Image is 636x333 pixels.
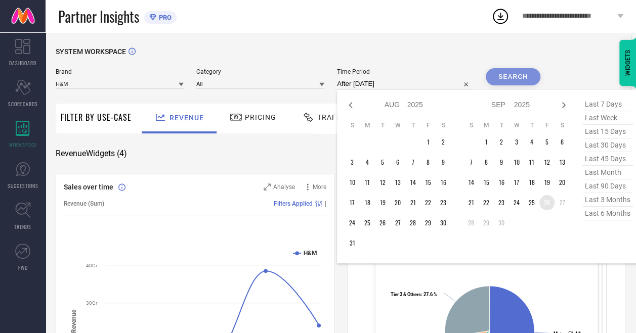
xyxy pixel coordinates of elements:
td: Fri Aug 29 2025 [420,215,436,230]
svg: Zoom [264,183,271,191]
span: Revenue Widgets ( 4 ) [56,149,127,159]
td: Sat Sep 20 2025 [555,175,570,190]
td: Sun Aug 03 2025 [345,155,360,170]
td: Wed Sep 10 2025 [509,155,524,170]
td: Thu Aug 14 2025 [405,175,420,190]
text: 40Cr [86,263,98,268]
td: Wed Aug 27 2025 [390,215,405,230]
td: Mon Aug 18 2025 [360,195,375,210]
th: Friday [420,121,436,129]
span: last 90 days [582,179,633,193]
th: Wednesday [509,121,524,129]
tspan: Revenue [70,309,77,333]
span: | [325,200,326,207]
td: Sun Aug 10 2025 [345,175,360,190]
td: Wed Aug 13 2025 [390,175,405,190]
td: Fri Sep 26 2025 [539,195,555,210]
span: Traffic [317,113,349,121]
th: Tuesday [494,121,509,129]
td: Fri Aug 15 2025 [420,175,436,190]
th: Thursday [405,121,420,129]
td: Sun Aug 31 2025 [345,235,360,251]
td: Tue Aug 05 2025 [375,155,390,170]
td: Sun Aug 17 2025 [345,195,360,210]
span: TRENDS [14,223,31,230]
th: Monday [479,121,494,129]
span: PRO [156,14,172,21]
span: DASHBOARD [9,59,36,67]
th: Thursday [524,121,539,129]
td: Fri Sep 19 2025 [539,175,555,190]
td: Tue Aug 19 2025 [375,195,390,210]
span: Category [196,68,324,75]
th: Sunday [345,121,360,129]
th: Tuesday [375,121,390,129]
td: Fri Aug 08 2025 [420,155,436,170]
span: Brand [56,68,184,75]
text: H&M [304,250,317,257]
td: Sat Sep 06 2025 [555,134,570,150]
span: last month [582,166,633,179]
span: SYSTEM WORKSPACE [56,47,126,56]
tspan: Tier 3 & Others [391,292,421,297]
span: Partner Insights [58,6,139,27]
td: Mon Sep 22 2025 [479,195,494,210]
td: Tue Sep 30 2025 [494,215,509,230]
span: last week [582,111,633,125]
td: Sat Sep 27 2025 [555,195,570,210]
span: More [313,183,326,191]
span: Revenue (Sum) [64,200,104,207]
th: Monday [360,121,375,129]
td: Tue Aug 26 2025 [375,215,390,230]
td: Fri Aug 01 2025 [420,134,436,150]
td: Tue Sep 23 2025 [494,195,509,210]
td: Mon Aug 25 2025 [360,215,375,230]
td: Wed Sep 17 2025 [509,175,524,190]
span: Time Period [337,68,473,75]
span: Sales over time [64,183,113,191]
text: : 27.6 % [391,292,437,297]
td: Wed Aug 20 2025 [390,195,405,210]
td: Wed Aug 06 2025 [390,155,405,170]
div: Previous month [345,99,357,111]
td: Sat Aug 16 2025 [436,175,451,190]
td: Sun Sep 28 2025 [463,215,479,230]
div: Open download list [491,7,510,25]
th: Sunday [463,121,479,129]
span: SCORECARDS [8,100,38,108]
td: Thu Sep 04 2025 [524,134,539,150]
td: Mon Sep 15 2025 [479,175,494,190]
th: Saturday [436,121,451,129]
td: Sat Aug 30 2025 [436,215,451,230]
span: last 6 months [582,207,633,220]
div: Next month [558,99,570,111]
span: last 15 days [582,125,633,138]
td: Tue Sep 09 2025 [494,155,509,170]
td: Sun Aug 24 2025 [345,215,360,230]
span: Analyse [273,183,295,191]
td: Mon Aug 04 2025 [360,155,375,170]
td: Sat Aug 23 2025 [436,195,451,210]
td: Mon Sep 29 2025 [479,215,494,230]
td: Mon Sep 01 2025 [479,134,494,150]
td: Mon Sep 08 2025 [479,155,494,170]
td: Wed Sep 24 2025 [509,195,524,210]
td: Fri Aug 22 2025 [420,195,436,210]
span: last 45 days [582,152,633,166]
span: last 3 months [582,193,633,207]
td: Thu Aug 28 2025 [405,215,420,230]
span: Revenue [169,114,204,122]
td: Sun Sep 21 2025 [463,195,479,210]
td: Wed Sep 03 2025 [509,134,524,150]
span: WORKSPACE [9,141,37,149]
td: Tue Sep 16 2025 [494,175,509,190]
td: Thu Aug 21 2025 [405,195,420,210]
td: Sat Sep 13 2025 [555,155,570,170]
td: Thu Sep 25 2025 [524,195,539,210]
span: SUGGESTIONS [8,182,38,189]
td: Thu Aug 07 2025 [405,155,420,170]
span: FWD [18,264,28,271]
td: Tue Sep 02 2025 [494,134,509,150]
th: Saturday [555,121,570,129]
th: Wednesday [390,121,405,129]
